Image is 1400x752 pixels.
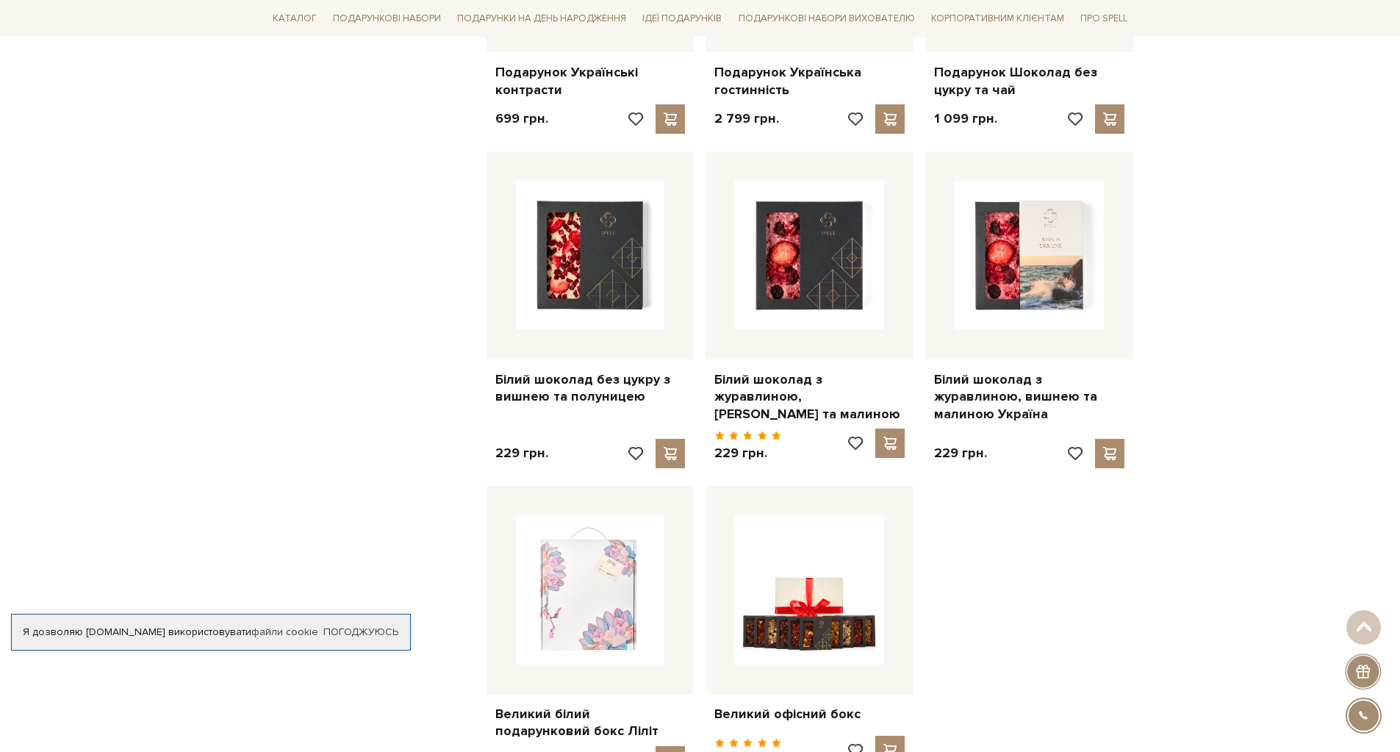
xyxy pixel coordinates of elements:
[251,626,318,638] a: файли cookie
[714,445,781,462] p: 229 грн.
[733,6,921,31] a: Подарункові набори вихователю
[495,64,686,99] a: Подарунок Українські контрасти
[267,7,323,30] a: Каталог
[714,110,779,127] p: 2 799 грн.
[636,7,728,30] a: Ідеї подарунків
[714,371,905,423] a: Білий шоколад з журавлиною, [PERSON_NAME] та малиною
[323,626,398,639] a: Погоджуюсь
[934,371,1124,423] a: Білий шоколад з журавлиною, вишнею та малиною Україна
[714,706,905,723] a: Великий офісний бокс
[934,445,987,462] p: 229 грн.
[1074,7,1133,30] a: Про Spell
[495,445,548,462] p: 229 грн.
[495,706,686,740] a: Великий білий подарунковий бокс Ліліт
[495,371,686,406] a: Білий шоколад без цукру з вишнею та полуницею
[327,7,447,30] a: Подарункові набори
[495,110,548,127] p: 699 грн.
[934,110,997,127] p: 1 099 грн.
[451,7,632,30] a: Подарунки на День народження
[12,626,410,639] div: Я дозволяю [DOMAIN_NAME] використовувати
[516,515,665,665] img: Великий білий подарунковий бокс Ліліт
[934,64,1124,99] a: Подарунок Шоколад без цукру та чай
[714,64,905,99] a: Подарунок Українська гостинність
[925,6,1070,31] a: Корпоративним клієнтам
